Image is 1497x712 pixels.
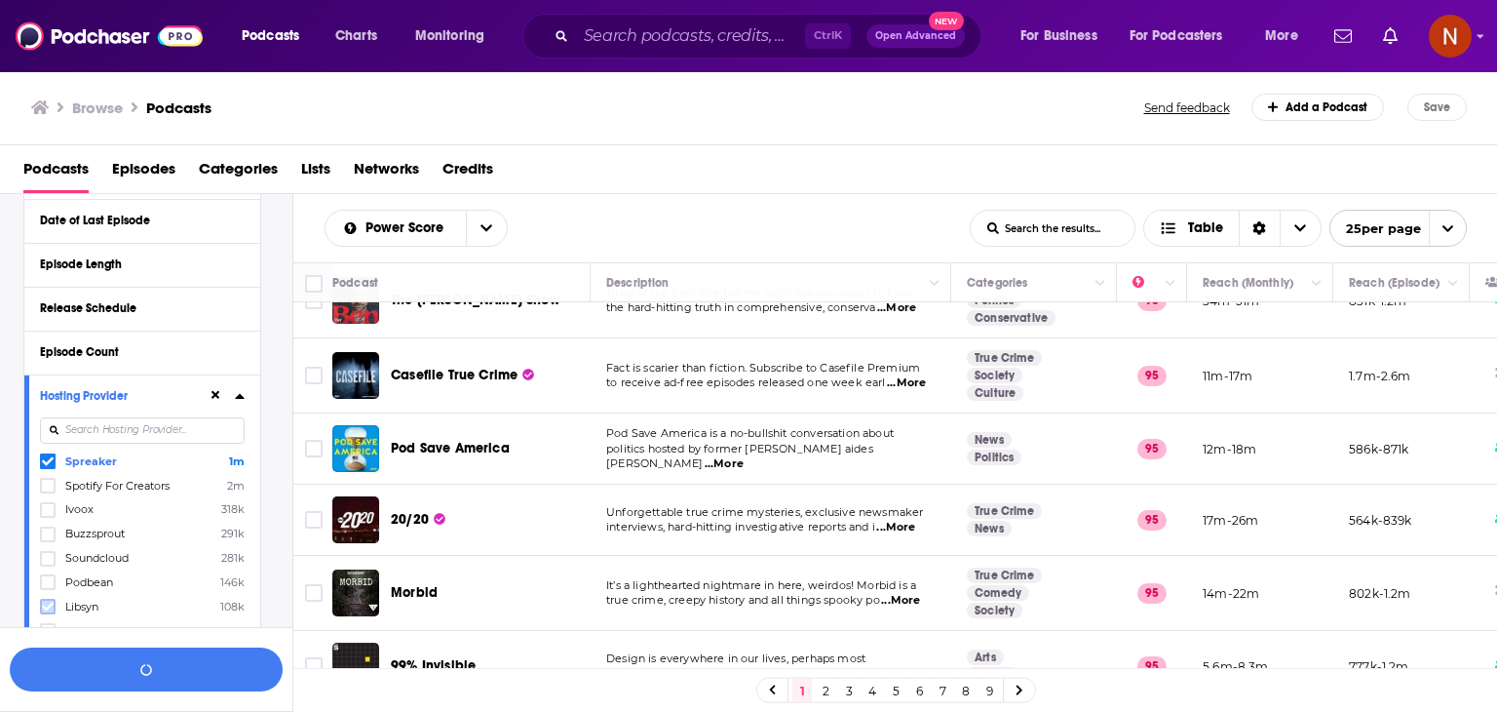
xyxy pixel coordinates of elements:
span: Ivoox [65,502,94,516]
a: Arts [967,650,1004,665]
span: Design is everywhere in our lives, perhaps most [606,652,865,665]
input: Search Hosting Provider... [40,417,245,444]
img: User Profile [1429,15,1472,58]
span: Open Advanced [875,31,956,41]
span: Spreaker [65,455,117,468]
span: Unforgettable true crime mysteries, exclusive newsmaker [606,505,923,519]
span: 20/20 [391,511,429,528]
span: Spotify For Creators [65,479,170,493]
span: interviews, hard-hitting investigative reports and i [606,520,875,534]
span: Toggle select row [305,584,323,602]
span: importantly in the places where we've just stoppe [606,666,876,680]
img: Podchaser - Follow, Share and Rate Podcasts [16,18,203,55]
a: 20/20 [332,496,379,543]
span: Table [1188,221,1223,235]
span: 104k [220,624,245,638]
p: 777k-1.2m [1349,658,1409,675]
p: 11m-17m [1203,368,1252,384]
span: ...More [705,456,744,472]
h2: Choose List sort [325,210,508,247]
span: It’s a lighthearted nightmare in here, weirdos! Morbid is a [606,578,916,592]
button: Column Actions [1159,272,1182,296]
span: [DOMAIN_NAME] [65,624,161,638]
span: 25 per page [1330,214,1421,244]
img: Morbid [332,570,379,616]
a: 3 [839,679,859,702]
a: News [967,521,1012,536]
a: Categories [199,153,278,193]
div: Hosting Provider [40,389,195,403]
span: ...More [878,666,917,682]
a: Podcasts [146,99,211,117]
a: Show notifications dropdown [1375,20,1405,53]
span: 291k [221,527,245,540]
div: Release Schedule [40,301,232,315]
p: 95 [1137,439,1167,458]
a: Society [967,368,1022,383]
a: Charts [323,20,389,52]
span: 146k [220,575,245,589]
a: True Crime [967,568,1042,583]
a: 20/20 [391,510,445,530]
a: Casefile True Crime [391,366,534,385]
span: Libsyn [65,600,98,613]
a: Show notifications dropdown [1326,20,1360,53]
button: open menu [402,20,510,52]
button: open menu [1251,20,1323,52]
span: Toggle select row [305,440,323,457]
a: 9 [979,679,999,702]
a: Culture [967,385,1023,401]
span: For Podcasters [1130,22,1223,50]
div: Search podcasts, credits, & more... [541,14,1000,59]
a: Conservative [967,310,1056,326]
p: 564k-839k [1349,512,1412,529]
div: Podcast [332,271,378,295]
span: Toggle select row [305,511,323,529]
span: the hard-hitting truth in comprehensive, conserva [606,300,875,314]
a: 5 [886,679,905,702]
span: Podcasts [242,22,299,50]
p: 17m-26m [1203,512,1258,529]
span: For Business [1020,22,1097,50]
a: 4 [863,679,882,702]
input: Search podcasts, credits, & more... [576,20,805,52]
img: Pod Save America [332,425,379,472]
button: Column Actions [1089,272,1112,296]
a: Networks [354,153,419,193]
div: Description [606,271,669,295]
p: 802k-1.2m [1349,585,1411,602]
button: Choose View [1143,210,1322,247]
button: Date of Last Episode [40,208,245,232]
button: Hosting Provider [40,383,208,408]
button: open menu [326,221,466,235]
p: 95 [1137,583,1167,603]
button: Save [1407,94,1467,121]
span: More [1265,22,1298,50]
a: Casefile True Crime [332,352,379,399]
button: Column Actions [923,272,946,296]
button: Column Actions [1441,272,1465,296]
img: 99% Invisible [332,643,379,690]
span: 108k [220,600,245,613]
p: 5.6m-8.3m [1203,658,1269,675]
span: 2m [227,479,245,493]
span: to receive ad-free episodes released one week earl [606,376,886,389]
a: Credits [442,153,493,193]
button: Send feedback [1138,99,1236,116]
button: open menu [228,20,325,52]
p: 12m-18m [1203,441,1256,457]
button: Episode Length [40,252,245,276]
span: Buzzsprout [65,527,125,540]
a: 8 [956,679,976,702]
a: 2 [816,679,835,702]
span: Episodes [112,153,175,193]
button: Open AdvancedNew [866,24,965,48]
span: Monitoring [415,22,484,50]
a: Lists [301,153,330,193]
